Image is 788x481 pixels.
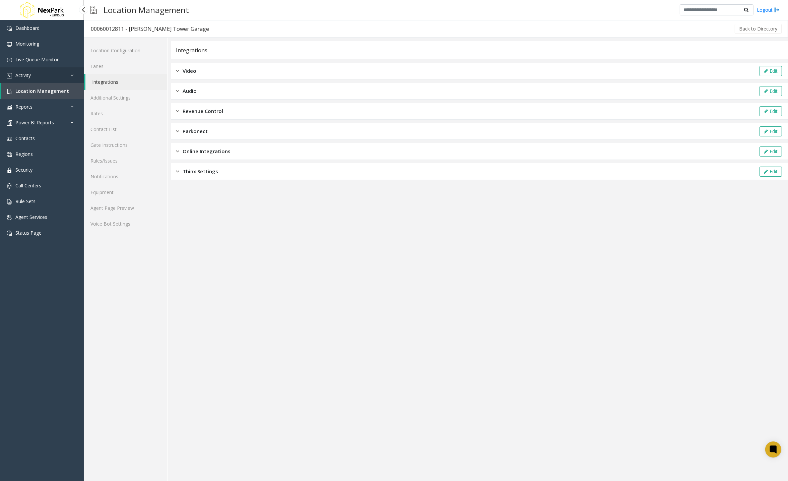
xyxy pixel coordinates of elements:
img: 'icon' [7,105,12,110]
img: closed [176,168,179,175]
img: closed [176,147,179,155]
img: 'icon' [7,57,12,63]
span: Activity [15,72,31,78]
button: Edit [760,66,782,76]
span: Monitoring [15,41,39,47]
img: 'icon' [7,152,12,157]
a: Rates [84,106,167,121]
span: Regions [15,151,33,157]
a: Agent Page Preview [84,200,167,216]
a: Location Configuration [84,43,167,58]
span: Call Centers [15,182,41,189]
button: Back to Directory [735,24,782,34]
a: Location Management [1,83,84,99]
a: Voice Bot Settings [84,216,167,232]
div: 00060012811 - [PERSON_NAME] Tower Garage [91,24,209,33]
button: Edit [760,146,782,157]
img: 'icon' [7,120,12,126]
img: pageIcon [90,2,97,18]
span: Dashboard [15,25,40,31]
span: Security [15,167,32,173]
a: Lanes [84,58,167,74]
span: Video [183,67,196,75]
img: closed [176,127,179,135]
img: 'icon' [7,26,12,31]
img: 'icon' [7,215,12,220]
img: logout [774,6,780,13]
img: 'icon' [7,136,12,141]
span: Online Integrations [183,147,231,155]
a: Equipment [84,184,167,200]
span: Thinx Settings [183,168,218,175]
img: closed [176,107,179,115]
a: Gate Instructions [84,137,167,153]
span: Rule Sets [15,198,36,204]
a: Rules/Issues [84,153,167,169]
img: 'icon' [7,183,12,189]
span: Revenue Control [183,107,223,115]
h3: Location Management [100,2,192,18]
span: Audio [183,87,197,95]
span: Parkonect [183,127,208,135]
img: 'icon' [7,73,12,78]
span: Status Page [15,230,42,236]
div: Integrations [176,46,207,55]
img: 'icon' [7,199,12,204]
span: Power BI Reports [15,119,54,126]
img: closed [176,87,179,95]
img: closed [176,67,179,75]
img: 'icon' [7,231,12,236]
span: Agent Services [15,214,47,220]
img: 'icon' [7,42,12,47]
button: Edit [760,106,782,116]
a: Contact List [84,121,167,137]
button: Edit [760,86,782,96]
span: Reports [15,104,32,110]
button: Edit [760,126,782,136]
button: Edit [760,167,782,177]
a: Notifications [84,169,167,184]
span: Live Queue Monitor [15,56,59,63]
img: 'icon' [7,168,12,173]
a: Integrations [85,74,167,90]
img: 'icon' [7,89,12,94]
span: Contacts [15,135,35,141]
span: Location Management [15,88,69,94]
a: Additional Settings [84,90,167,106]
a: Logout [757,6,780,13]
